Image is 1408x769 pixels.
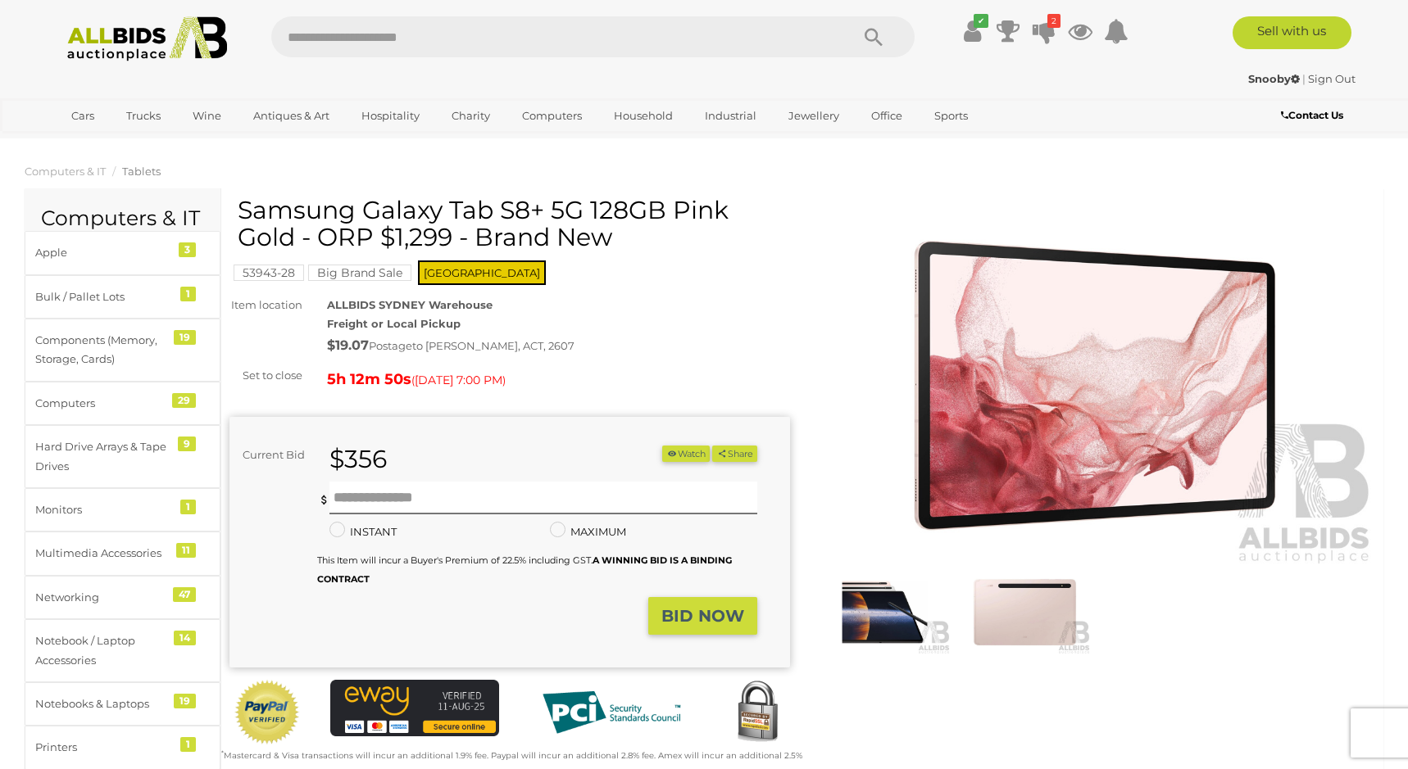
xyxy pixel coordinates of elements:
a: Sign Out [1308,72,1356,85]
button: Search [833,16,915,57]
a: Antiques & Art [243,102,340,129]
a: Household [603,102,684,129]
div: 19 [174,330,196,345]
strong: $356 [329,444,387,474]
div: Notebooks & Laptops [35,694,170,713]
a: Industrial [694,102,767,129]
a: Notebooks & Laptops 19 [25,682,220,726]
a: Monitors 1 [25,488,220,532]
a: Apple 3 [25,231,220,274]
h2: Computers & IT [41,207,204,230]
div: Item location [217,296,315,314]
mark: Big Brand Sale [308,265,411,281]
a: Notebook / Laptop Accessories 14 [25,619,220,682]
div: 19 [174,694,196,708]
a: Wine [182,102,232,129]
span: | [1302,72,1306,85]
div: 1 [180,500,196,514]
div: Monitors [35,500,170,519]
h1: Samsung Galaxy Tab S8+ 5G 128GB Pink Gold - ORP $1,299 - Brand New [238,197,786,251]
div: 1 [180,287,196,301]
a: Cars [61,102,105,129]
div: Notebook / Laptop Accessories [35,631,170,670]
div: 3 [179,242,196,257]
i: 2 [1047,14,1061,28]
div: 14 [174,631,196,645]
b: Contact Us [1281,109,1343,121]
div: Hard Drive Arrays & Tape Drives [35,437,170,476]
a: Jewellery [778,102,850,129]
div: 1 [180,737,196,752]
a: Hospitality [351,102,430,129]
a: Trucks [116,102,171,129]
a: Sports [924,102,979,129]
strong: Freight or Local Pickup [327,317,461,330]
strong: $19.07 [327,337,369,353]
span: ( ) [411,373,506,387]
img: PCI DSS compliant [529,680,693,745]
a: Computers [511,102,593,129]
div: Components (Memory, Storage, Cards) [35,331,170,369]
div: Networking [35,588,170,607]
a: Contact Us [1281,106,1347,124]
a: Components (Memory, Storage, Cards) 19 [25,319,220,382]
span: [GEOGRAPHIC_DATA] [418,260,546,285]
button: Watch [662,446,710,463]
img: eWAY Payment Gateway [330,680,499,736]
a: Hard Drive Arrays & Tape Drives 9 [25,425,220,488]
a: Big Brand Sale [308,266,411,279]
strong: Snooby [1248,72,1300,85]
div: 29 [172,393,196,408]
a: Multimedia Accessories 11 [25,532,220,575]
div: Set to close [217,366,315,385]
a: Charity [441,102,501,129]
img: Allbids.com.au [58,16,236,61]
strong: ALLBIDS SYDNEY Warehouse [327,298,493,311]
a: Computers & IT [25,165,106,178]
label: INSTANT [329,522,397,541]
div: Bulk / Pallet Lots [35,287,170,306]
div: Computers [35,394,170,413]
div: 47 [173,587,196,602]
a: Computers 29 [25,382,220,425]
div: Multimedia Accessories [35,544,170,563]
span: [DATE] 7:00 PM [415,373,502,387]
span: to [PERSON_NAME], ACT, 2607 [412,339,575,352]
a: ✔ [960,16,984,46]
a: 2 [1032,16,1056,46]
div: 9 [178,437,196,451]
strong: BID NOW [661,606,744,626]
img: Official PayPal Seal [234,680,301,745]
a: Office [861,102,913,129]
div: Postage [327,334,790,358]
a: Tablets [122,165,161,178]
i: ✔ [974,14,988,28]
img: Samsung Galaxy Tab S8+ 5G 128GB Pink Gold - ORP $1,299 - Brand New [819,570,951,655]
img: Secured by Rapid SSL [724,680,790,745]
a: [GEOGRAPHIC_DATA] [61,129,198,156]
div: Printers [35,738,170,757]
button: BID NOW [648,597,757,636]
img: Samsung Galaxy Tab S8+ 5G 128GB Pink Gold - ORP $1,299 - Brand New [959,570,1091,655]
a: Snooby [1248,72,1302,85]
a: Printers 1 [25,726,220,769]
a: Sell with us [1233,16,1351,49]
mark: 53943-28 [234,265,304,281]
div: Current Bid [229,446,317,464]
label: MAXIMUM [550,522,626,541]
div: Apple [35,243,170,262]
a: Bulk / Pallet Lots 1 [25,275,220,319]
button: Share [712,446,757,463]
a: Networking 47 [25,576,220,619]
a: 53943-28 [234,266,304,279]
small: This Item will incur a Buyer's Premium of 22.5% including GST. [317,554,732,585]
div: 11 [176,543,196,558]
li: Watch this item [662,446,710,463]
strong: 5h 12m 50s [327,370,411,388]
img: Samsung Galaxy Tab S8+ 5G 128GB Pink Gold - ORP $1,299 - Brand New [815,205,1375,566]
